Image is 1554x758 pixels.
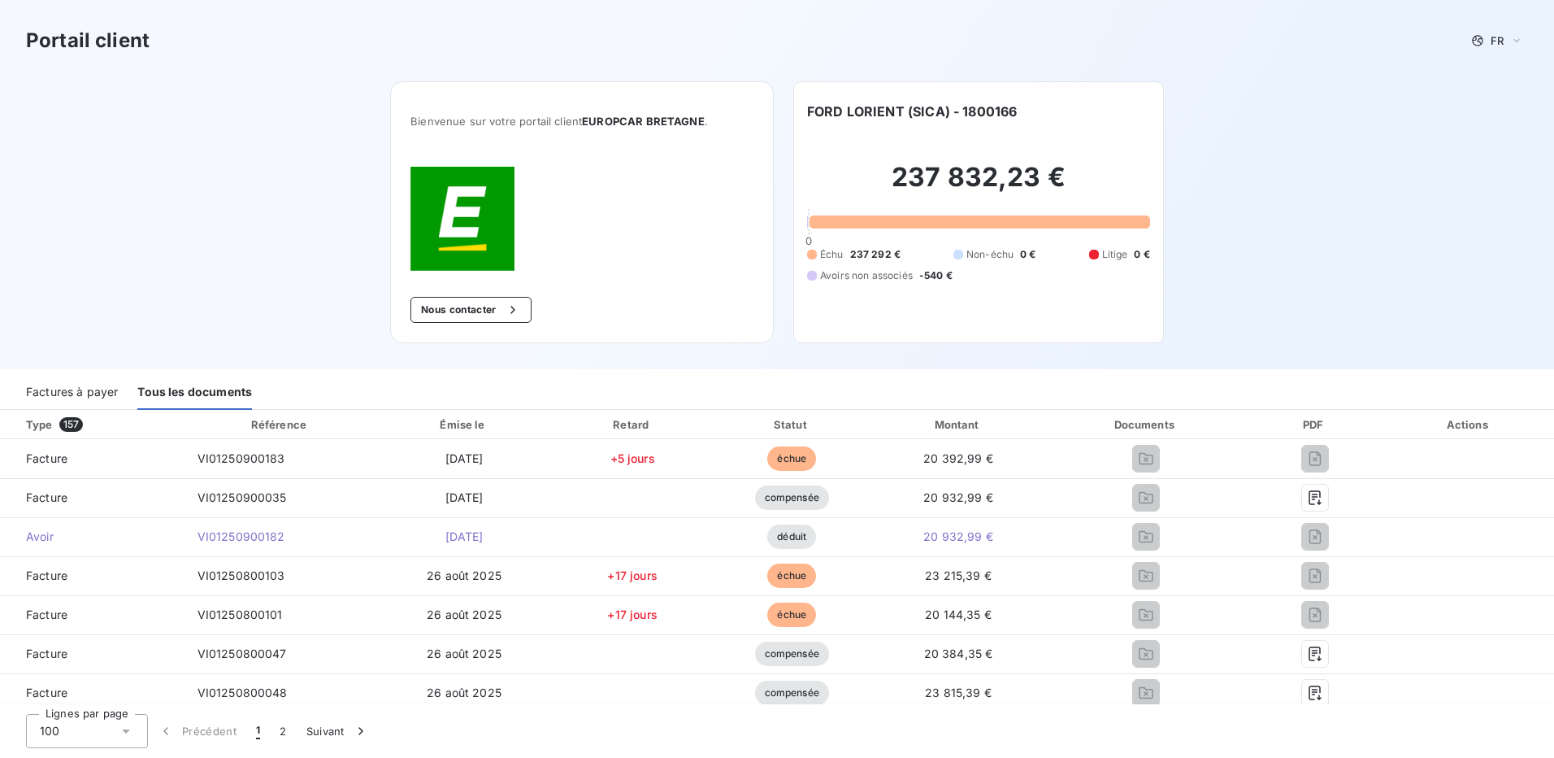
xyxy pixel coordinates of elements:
[198,686,288,699] span: VI01250800048
[16,416,181,433] div: Type
[807,161,1150,210] h2: 237 832,23 €
[256,723,260,739] span: 1
[925,686,992,699] span: 23 815,39 €
[26,376,118,410] div: Factures à payer
[923,529,993,543] span: 20 932,99 €
[445,451,484,465] span: [DATE]
[380,416,549,433] div: Émise le
[767,447,816,471] span: échue
[445,529,484,543] span: [DATE]
[607,608,657,621] span: +17 jours
[270,714,296,748] button: 2
[137,376,252,410] div: Tous les documents
[850,247,901,262] span: 237 292 €
[924,647,993,660] span: 20 384,35 €
[923,451,993,465] span: 20 392,99 €
[1387,416,1551,433] div: Actions
[820,268,913,283] span: Avoirs non associés
[13,607,171,623] span: Facture
[1049,416,1243,433] div: Documents
[13,568,171,584] span: Facture
[198,490,287,504] span: VI01250900035
[427,608,501,621] span: 26 août 2025
[297,714,379,748] button: Suivant
[251,418,306,431] div: Référence
[874,416,1043,433] div: Montant
[410,167,514,271] img: Company logo
[148,714,246,748] button: Précédent
[607,568,657,582] span: +17 jours
[13,451,171,467] span: Facture
[1249,416,1381,433] div: PDF
[13,646,171,662] span: Facture
[410,115,753,128] span: Bienvenue sur votre portail client .
[1491,34,1504,47] span: FR
[59,417,83,432] span: 157
[582,115,705,128] span: EUROPCAR BRETAGNE
[246,714,270,748] button: 1
[925,608,992,621] span: 20 144,35 €
[13,529,171,545] span: Avoir
[445,490,484,504] span: [DATE]
[13,490,171,506] span: Facture
[610,451,655,465] span: +5 jours
[410,297,531,323] button: Nous contacter
[198,647,287,660] span: VI01250800047
[427,568,501,582] span: 26 août 2025
[1134,247,1149,262] span: 0 €
[919,268,953,283] span: -540 €
[820,247,844,262] span: Échu
[755,642,829,666] span: compensée
[198,568,285,582] span: VI01250800103
[13,685,171,701] span: Facture
[755,486,829,510] span: compensée
[427,686,501,699] span: 26 août 2025
[198,529,285,543] span: VI01250900182
[767,525,816,549] span: déduit
[807,102,1017,121] h6: FORD LORIENT (SICA) - 1800166
[923,490,993,504] span: 20 932,99 €
[555,416,710,433] div: Retard
[925,568,992,582] span: 23 215,39 €
[198,608,283,621] span: VI01250800101
[716,416,867,433] div: Statut
[755,681,829,705] span: compensée
[1020,247,1035,262] span: 0 €
[26,26,150,55] h3: Portail client
[966,247,1014,262] span: Non-échu
[427,647,501,660] span: 26 août 2025
[198,451,285,465] span: VI01250900183
[40,723,59,739] span: 100
[1102,247,1128,262] span: Litige
[767,603,816,627] span: échue
[767,564,816,588] span: échue
[805,234,812,247] span: 0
